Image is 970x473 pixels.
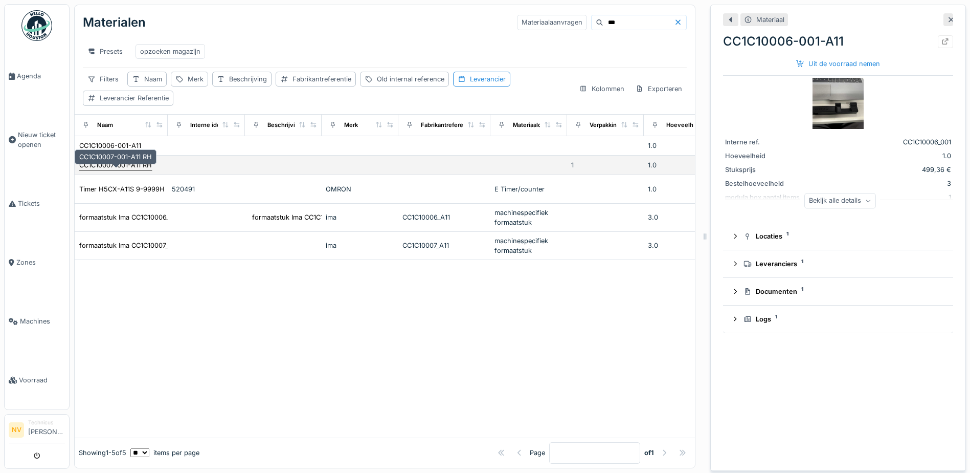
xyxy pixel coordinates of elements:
strong: of 1 [644,448,654,458]
div: formaatstuk Ima CC1C10006_A11 [79,212,179,222]
div: Merk [344,121,358,130]
a: Nieuw ticket openen [5,105,69,174]
div: 1.0 [648,160,716,170]
div: opzoeken magazijn [140,47,200,56]
div: 1.0 [648,141,716,150]
summary: Locaties1 [727,227,949,246]
a: Zones [5,233,69,292]
summary: Logs1 [727,310,949,329]
li: [PERSON_NAME] [28,419,65,441]
div: Logs [743,314,941,324]
div: Naam [144,74,162,84]
span: Zones [16,257,65,267]
div: CC1C10006_001 [806,137,951,147]
div: 3.0 [648,212,716,222]
div: 3.0 [648,241,716,250]
div: machinespecifiek formaatstuk [494,236,563,255]
div: 499,36 € [806,165,951,175]
summary: Leveranciers1 [727,254,949,273]
div: Hoeveelheid [666,121,702,130]
div: Fabrikantreferentie [421,121,474,130]
div: Presets [83,44,127,59]
div: formaatstuk Ima CC1C10006_A11 [252,212,352,222]
summary: Documenten1 [727,282,949,301]
div: Old internal reference [377,74,444,84]
span: Machines [20,316,65,326]
div: Fabrikantreferentie [292,74,351,84]
div: CC1C10007-001-A11 RH [75,149,156,164]
div: Locaties [743,231,941,241]
div: Beschrijving [267,121,302,130]
div: E Timer/counter [494,184,563,194]
div: 1.0 [806,151,951,161]
div: Page [530,448,545,458]
div: Materialen [83,9,146,36]
div: Kolommen [575,81,629,96]
div: CC1C10007-001-A11 RH [79,160,152,170]
div: ima [326,212,394,222]
span: Tickets [18,199,65,208]
div: Naam [97,121,113,130]
a: Voorraad [5,351,69,410]
div: Verpakking [590,121,620,130]
div: Stuksprijs [725,165,802,175]
img: CC1C10006-001-A11 [813,78,864,129]
div: 1.0 [648,184,716,194]
div: Filters [83,72,123,87]
div: Interne identificator [190,121,245,130]
div: Materiaal [756,15,784,25]
img: Badge_color-CXgf-gQk.svg [21,10,52,41]
div: Interne ref. [725,137,802,147]
div: Showing 1 - 5 of 5 [79,448,126,458]
div: Bestelhoeveelheid [725,179,802,188]
div: CC1C10006-001-A11 [79,141,141,150]
div: CC1C10006-001-A11 [723,32,953,51]
div: Uit de voorraad nemen [792,57,884,71]
a: NV Technicus[PERSON_NAME] [9,419,65,443]
a: Tickets [5,174,69,233]
div: formaatstuk Ima CC1C10007_A11 [79,241,178,250]
div: 3 [806,179,951,188]
div: Documenten [743,287,941,296]
div: Leverancier [470,74,506,84]
div: Materiaalcategorie [513,121,565,130]
div: Hoeveelheid [725,151,802,161]
div: Exporteren [631,81,687,96]
div: CC1C10006_A11 [402,212,486,222]
div: 520491 [172,184,241,194]
div: OMRON [326,184,394,194]
a: Agenda [5,47,69,105]
div: machinespecifiek formaatstuk [494,208,563,227]
div: Timer H5CX-A11S 9-9999H [79,184,165,194]
li: NV [9,422,24,438]
div: Technicus [28,419,65,426]
div: Leverancier Referentie [100,93,169,103]
div: Bekijk alle details [804,193,876,208]
div: 1 [571,160,640,170]
span: Voorraad [19,375,65,385]
div: Leveranciers [743,259,941,269]
div: items per page [130,448,199,458]
div: ima [326,241,394,250]
div: Merk [188,74,204,84]
div: Beschrijving [229,74,267,84]
div: Materiaalaanvragen [517,15,587,30]
span: Agenda [17,71,65,81]
span: Nieuw ticket openen [18,130,65,149]
a: Machines [5,292,69,351]
div: CC1C10007_A11 [402,241,486,250]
